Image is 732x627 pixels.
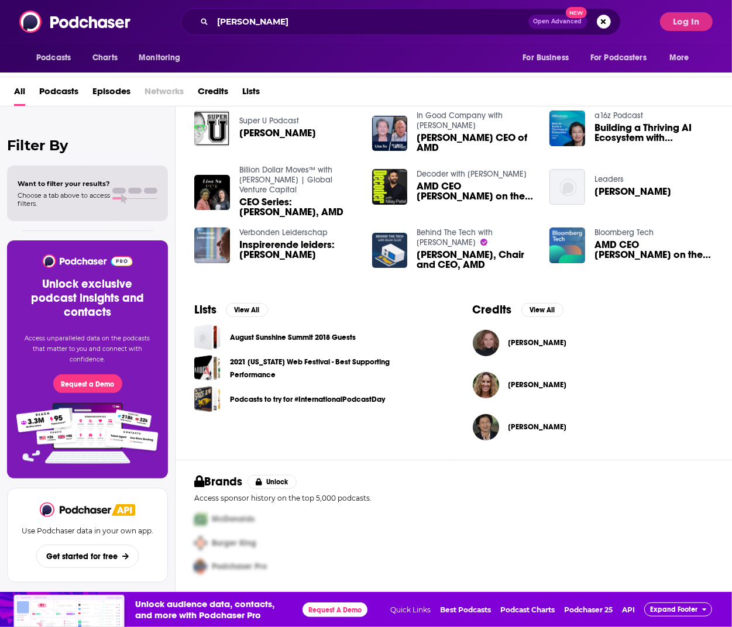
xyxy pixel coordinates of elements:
span: McDonalds [212,514,255,524]
a: Decoder with Nilay Patel [417,169,527,179]
a: Podcasts to try for #InternationalPodcastDay [230,393,385,406]
button: Expand Footer [644,602,712,616]
a: 2021 [US_STATE] Web Festival - Best Supporting Performance [230,356,435,381]
a: CreditsView All [473,302,563,317]
span: Unlock audience data, contacts, and more with Podchaser Pro [135,598,293,621]
a: Lisa Su [594,187,671,197]
img: Lisa Su CEO of AMD [372,116,408,151]
p: Access unparalleled data on the podcasts that matter to you and connect with confidence. [21,333,154,365]
h2: Lists [194,302,216,317]
a: Inspirerende leiders: Lisa Su [239,240,358,260]
img: Lisa Sundstedt [473,330,499,356]
img: Third Pro Logo [190,555,212,579]
span: Podcasts [36,50,71,66]
button: View All [521,303,563,317]
button: open menu [130,47,195,69]
a: Credits [198,82,228,106]
button: Lisa SugarmanLisa Sugarman [473,366,714,404]
a: Building a Thriving AI Ecosystem with Lisa Su [594,123,713,143]
span: AMD CEO [PERSON_NAME] on the Chipmaker's AI Forecast [594,240,713,260]
a: AMD CEO Lisa Su on the Chipmaker's AI Forecast [549,228,585,263]
span: New [566,7,587,18]
span: Podchaser Pro [212,562,267,572]
span: [PERSON_NAME] [239,128,316,138]
a: Lisa Su, Chair and CEO, AMD [417,250,535,270]
span: Building a Thriving AI Ecosystem with [PERSON_NAME] [594,123,713,143]
button: open menu [661,47,704,69]
a: In Good Company with Nicolai Tangen [417,111,503,130]
a: Podcasts [39,82,78,106]
span: Episodes [92,82,130,106]
button: open menu [583,47,664,69]
a: Leaders [594,174,624,184]
h2: Filter By [7,137,168,154]
a: Behind The Tech with Kevin Scott [417,228,493,247]
button: View All [226,303,268,317]
input: Search podcasts, credits, & more... [213,12,528,31]
img: Inspirerende leiders: Lisa Su [194,228,230,263]
img: Lisa Su [473,414,499,440]
img: Lisa Su [194,111,230,146]
a: August Sunshine Summit 2018 Guests [194,324,221,350]
span: [PERSON_NAME] [508,338,567,347]
img: Podchaser - Follow, Share and Rate Podcasts [40,502,112,517]
button: Unlock [248,475,297,489]
a: Lisa Sundstedt [508,338,567,347]
a: AMD CEO Lisa Su on the Chipmaker's AI Forecast [594,240,713,260]
button: Lisa SuLisa Su [473,408,714,446]
a: Podchaser - Follow, Share and Rate Podcasts [19,11,132,33]
span: Monitoring [139,50,180,66]
span: For Podcasters [590,50,647,66]
img: First Pro Logo [190,507,212,531]
a: Billion Dollar Moves™ with Sarah Chen-Spellings | Global Venture Capital [239,165,332,195]
span: Open Advanced [534,19,582,25]
button: open menu [514,47,583,69]
a: Podchaser 25 [564,605,613,614]
span: Want to filter your results? [18,180,110,188]
h3: Unlock exclusive podcast insights and contacts [21,277,154,319]
a: Lisa Su [239,128,316,138]
span: More [669,50,689,66]
a: Bloomberg Tech [594,228,654,237]
a: Podcast Charts [500,605,555,614]
span: [PERSON_NAME] [594,187,671,197]
img: Podchaser API banner [112,504,135,516]
img: Podchaser - Follow, Share and Rate Podcasts [42,254,133,268]
a: Charts [85,47,125,69]
button: Request A Demo [303,602,367,617]
a: Lisa Sugarman [508,380,567,390]
img: Building a Thriving AI Ecosystem with Lisa Su [549,111,585,146]
img: AMD CEO Lisa Su on the AI revolution [372,169,408,205]
a: API [622,605,635,614]
a: Podcasts to try for #InternationalPodcastDay [194,386,221,412]
span: Lists [242,82,260,106]
a: August Sunshine Summit 2018 Guests [230,331,356,344]
a: ListsView All [194,302,268,317]
span: Expand Footer [650,605,697,614]
button: Open AdvancedNew [528,15,587,29]
a: Lisa Su, Chair and CEO, AMD [372,233,408,268]
img: Lisa Sugarman [473,372,499,398]
a: CEO Series: Lisa Su, AMD [239,197,358,217]
span: Charts [92,50,118,66]
span: 2021 New Jersey Web Festival - Best Supporting Performance [194,355,221,381]
span: [PERSON_NAME], Chair and CEO, AMD [417,250,535,270]
span: [PERSON_NAME] CEO of AMD [417,133,535,153]
span: [PERSON_NAME] [508,380,567,390]
span: Choose a tab above to access filters. [18,191,110,208]
span: All [14,82,25,106]
img: Pro Features [12,402,163,464]
button: open menu [28,47,86,69]
p: Use Podchaser data in your own app. [22,526,153,535]
img: Insights visual [13,595,126,627]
